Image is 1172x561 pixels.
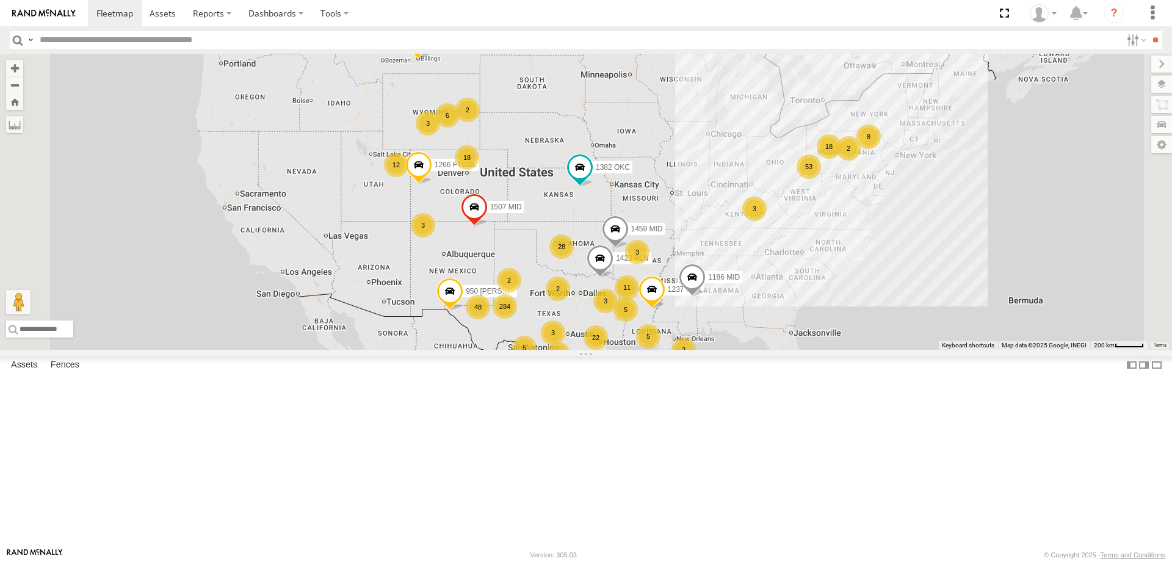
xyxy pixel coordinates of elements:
[942,341,994,350] button: Keyboard shortcuts
[497,268,521,292] div: 2
[671,338,696,362] div: 2
[708,272,740,281] span: 1186 MID
[435,161,477,169] span: 1266 FTCOL
[1090,341,1148,350] button: Map Scale: 200 km per 44 pixels
[490,202,522,211] span: 1507 MID
[593,289,618,313] div: 3
[817,134,841,159] div: 18
[584,325,608,350] div: 22
[6,290,31,314] button: Drag Pegman onto the map to open Street View
[541,320,565,345] div: 3
[466,295,490,319] div: 48
[6,116,23,133] label: Measure
[625,240,649,264] div: 3
[596,163,630,172] span: 1382 OKC
[616,253,648,262] span: 1423 PLN
[1104,4,1124,23] i: ?
[45,357,85,374] label: Fences
[549,234,574,259] div: 28
[26,31,35,49] label: Search Query
[636,324,660,349] div: 5
[1101,551,1165,559] a: Terms and Conditions
[1151,357,1163,374] label: Hide Summary Table
[6,76,23,93] button: Zoom out
[631,224,663,233] span: 1459 MID
[836,136,861,161] div: 2
[1122,31,1148,49] label: Search Filter Options
[512,336,537,360] div: 5
[12,9,76,18] img: rand-logo.svg
[6,93,23,110] button: Zoom Home
[1094,342,1115,349] span: 200 km
[7,549,63,561] a: Visit our Website
[1154,343,1167,348] a: Terms
[455,98,480,122] div: 2
[668,285,701,294] span: 1237 CTR
[6,60,23,76] button: Zoom in
[530,551,577,559] div: Version: 305.03
[435,103,460,128] div: 6
[546,277,570,301] div: 2
[1002,342,1087,349] span: Map data ©2025 Google, INEGI
[797,154,821,179] div: 53
[384,153,408,177] div: 12
[613,297,638,322] div: 5
[493,294,517,319] div: 284
[1025,4,1061,23] div: Randy Yohe
[615,275,639,300] div: 11
[5,357,43,374] label: Assets
[455,145,479,170] div: 18
[416,111,440,136] div: 3
[1138,357,1150,374] label: Dock Summary Table to the Right
[1151,136,1172,153] label: Map Settings
[856,125,881,149] div: 8
[466,286,540,295] span: 950 [PERSON_NAME]
[1126,357,1138,374] label: Dock Summary Table to the Left
[742,197,767,221] div: 3
[1044,551,1165,559] div: © Copyright 2025 -
[411,213,435,237] div: 3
